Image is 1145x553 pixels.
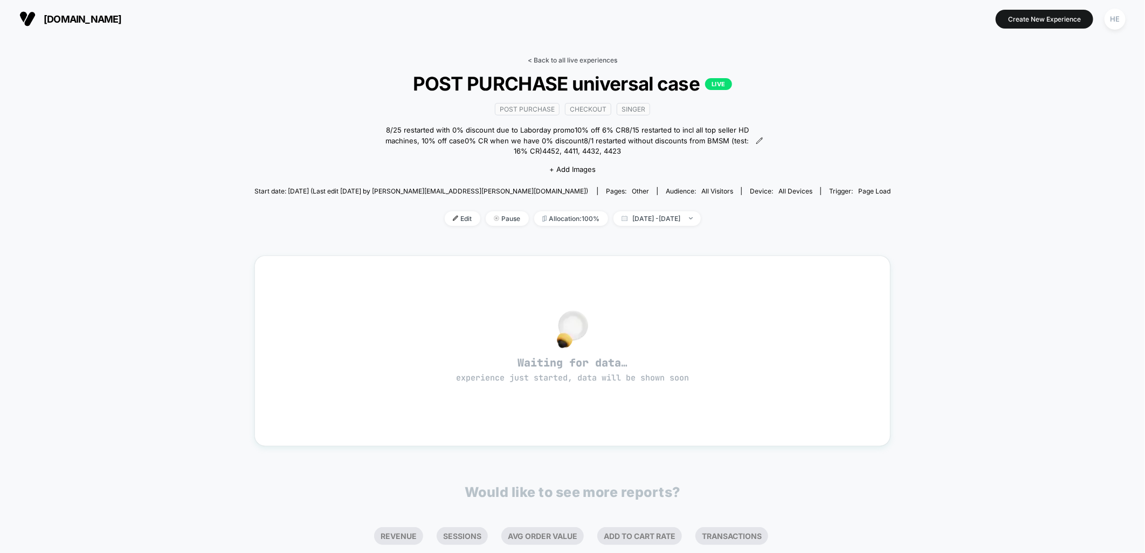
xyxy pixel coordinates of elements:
button: [DOMAIN_NAME] [16,10,125,27]
span: Allocation: 100% [534,211,608,226]
li: Transactions [695,527,768,545]
span: Singer [617,103,650,115]
button: Create New Experience [996,10,1093,29]
div: Pages: [606,187,649,195]
span: Page Load [858,187,891,195]
li: Sessions [437,527,488,545]
span: [DATE] - [DATE] [613,211,701,226]
span: Device: [741,187,820,195]
span: Edit [445,211,480,226]
li: Avg Order Value [501,527,584,545]
span: checkout [565,103,611,115]
span: 8/25 restarted with 0% discount due to Laborday promo10% off 6% CR8/15 restarted to incl all top ... [382,125,753,157]
img: Visually logo [19,11,36,27]
span: Post Purchase [495,103,560,115]
button: HE [1101,8,1129,30]
img: end [689,217,693,219]
a: < Back to all live experiences [528,56,617,64]
div: HE [1105,9,1126,30]
div: Audience: [666,187,733,195]
img: end [494,216,499,221]
span: Pause [486,211,529,226]
div: Trigger: [829,187,891,195]
span: Start date: [DATE] (Last edit [DATE] by [PERSON_NAME][EMAIL_ADDRESS][PERSON_NAME][DOMAIN_NAME]) [254,187,588,195]
li: Add To Cart Rate [597,527,682,545]
span: [DOMAIN_NAME] [44,13,122,25]
img: calendar [622,216,627,221]
img: rebalance [542,216,547,222]
li: Revenue [374,527,423,545]
img: edit [453,216,458,221]
span: other [632,187,649,195]
span: all devices [778,187,812,195]
span: POST PURCHASE universal case [286,72,859,95]
span: experience just started, data will be shown soon [456,372,689,383]
span: + Add Images [549,165,596,174]
p: Would like to see more reports? [465,484,680,500]
img: no_data [557,310,588,348]
span: Waiting for data… [274,356,872,384]
span: All Visitors [701,187,733,195]
p: LIVE [705,78,732,90]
